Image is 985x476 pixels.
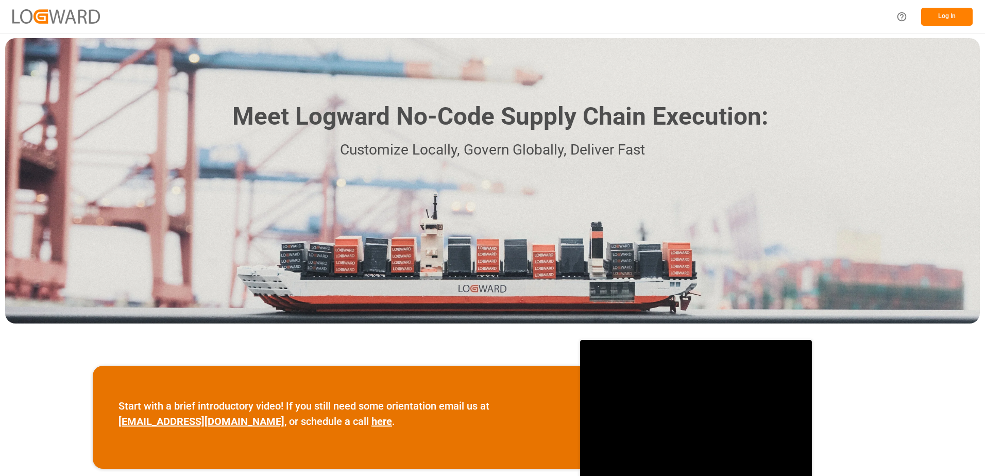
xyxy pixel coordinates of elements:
a: [EMAIL_ADDRESS][DOMAIN_NAME] [118,415,284,428]
button: Log In [921,8,973,26]
img: Logward_new_orange.png [12,9,100,23]
a: here [371,415,392,428]
p: Start with a brief introductory video! If you still need some orientation email us at , or schedu... [118,398,554,429]
button: Help Center [890,5,913,28]
p: Customize Locally, Govern Globally, Deliver Fast [217,139,768,162]
h1: Meet Logward No-Code Supply Chain Execution: [232,98,768,135]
